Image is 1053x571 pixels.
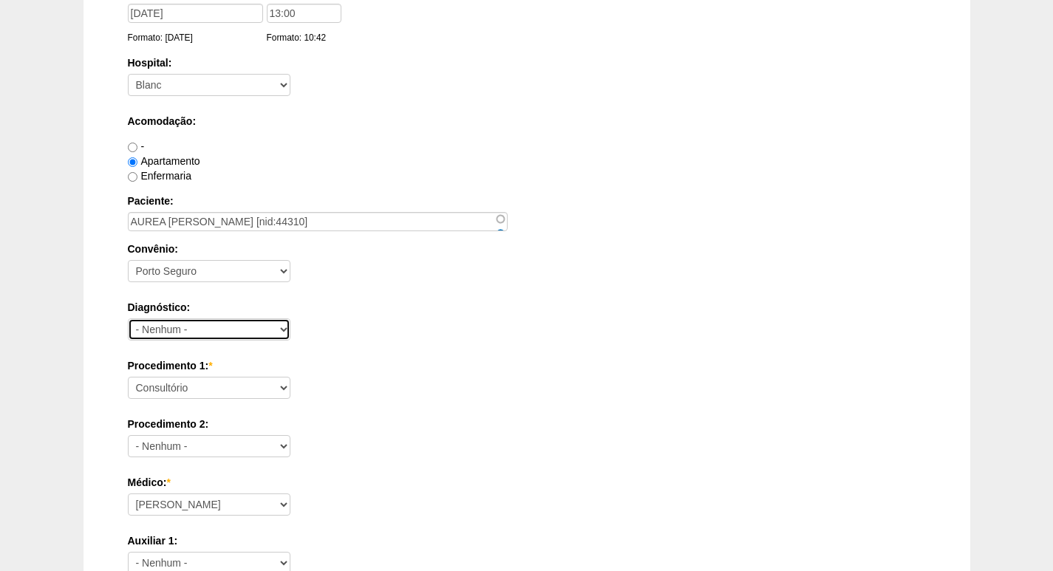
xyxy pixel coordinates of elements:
input: Enfermaria [128,172,137,182]
label: Acomodação: [128,114,926,129]
div: Formato: 10:42 [267,30,345,45]
label: Convênio: [128,242,926,256]
div: Formato: [DATE] [128,30,267,45]
input: - [128,143,137,152]
label: Diagnóstico: [128,300,926,315]
label: Procedimento 2: [128,417,926,431]
label: Paciente: [128,194,926,208]
label: Médico: [128,475,926,490]
span: Este campo é obrigatório. [208,360,212,372]
label: Auxiliar 1: [128,533,926,548]
span: Este campo é obrigatório. [166,476,170,488]
label: Apartamento [128,155,200,167]
label: Procedimento 1: [128,358,926,373]
label: Hospital: [128,55,926,70]
input: Apartamento [128,157,137,167]
label: Enfermaria [128,170,191,182]
label: - [128,140,145,152]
